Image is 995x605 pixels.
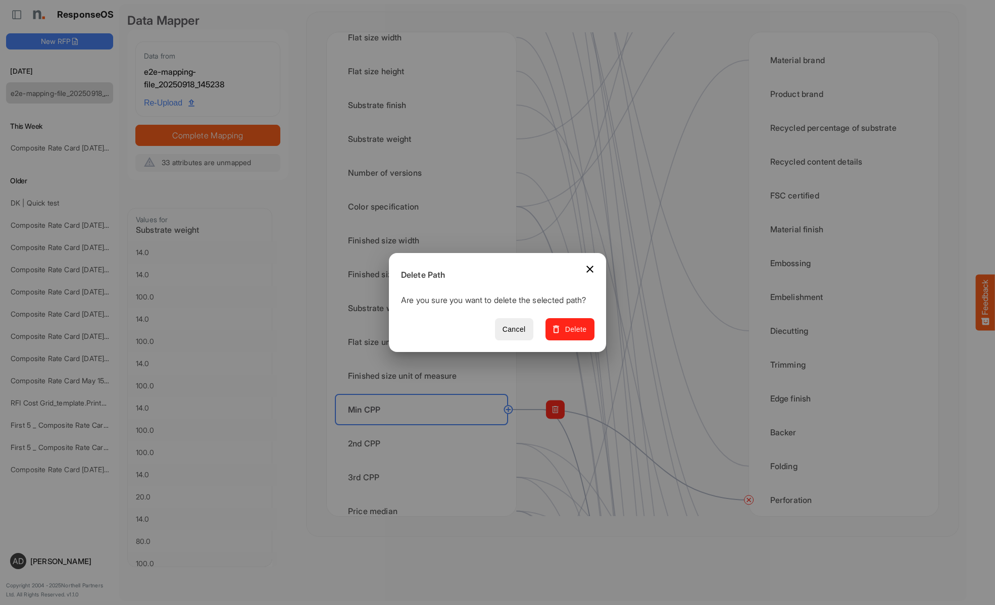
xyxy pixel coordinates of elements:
span: Delete [553,323,587,336]
p: Are you sure you want to delete the selected path? [401,294,586,310]
button: Close dialog [578,257,602,281]
button: Cancel [495,318,533,341]
span: Cancel [503,323,526,336]
h6: Delete Path [401,269,586,282]
button: Delete [545,318,594,341]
